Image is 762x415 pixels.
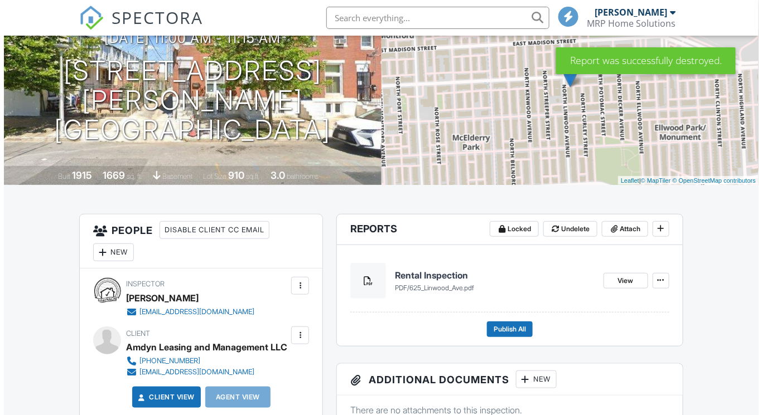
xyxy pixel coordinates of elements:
[54,172,66,180] span: Built
[76,214,319,268] h3: People
[100,31,277,46] h3: [DATE] 11:00 am - 11:15 am
[322,7,546,29] input: Search everything...
[132,392,191,403] a: Client View
[122,306,250,318] a: [EMAIL_ADDRESS][DOMAIN_NAME]
[89,243,130,261] div: New
[224,169,240,181] div: 910
[617,177,635,184] a: Leaflet
[283,172,315,180] span: bathrooms
[99,169,121,181] div: 1669
[123,172,138,180] span: sq. ft.
[18,56,360,144] h1: [STREET_ADDRESS][PERSON_NAME] [GEOGRAPHIC_DATA]
[75,6,100,30] img: The Best Home Inspection Software - Spectora
[75,15,199,38] a: SPECTORA
[68,169,88,181] div: 1915
[591,7,664,18] div: [PERSON_NAME]
[669,177,752,184] a: © OpenStreetMap contributors
[333,364,678,396] h3: Additional Documents
[156,221,266,239] div: Disable Client CC Email
[583,18,672,29] div: MRP Home Solutions
[158,172,189,180] span: basement
[108,6,199,29] span: SPECTORA
[614,176,755,185] div: |
[122,367,274,378] a: [EMAIL_ADDRESS][DOMAIN_NAME]
[136,368,250,377] div: [EMAIL_ADDRESS][DOMAIN_NAME]
[136,307,250,316] div: [EMAIL_ADDRESS][DOMAIN_NAME]
[122,280,161,288] span: Inspector
[122,290,195,306] div: [PERSON_NAME]
[552,47,732,74] div: Report was successfully destroyed.
[136,357,196,365] div: [PHONE_NUMBER]
[242,172,256,180] span: sq.ft.
[122,329,146,338] span: Client
[512,370,553,388] div: New
[199,172,223,180] span: Lot Size
[122,339,283,355] div: Amdyn Leasing and Management LLC
[637,177,667,184] a: © MapTiler
[267,169,281,181] div: 3.0
[122,355,274,367] a: [PHONE_NUMBER]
